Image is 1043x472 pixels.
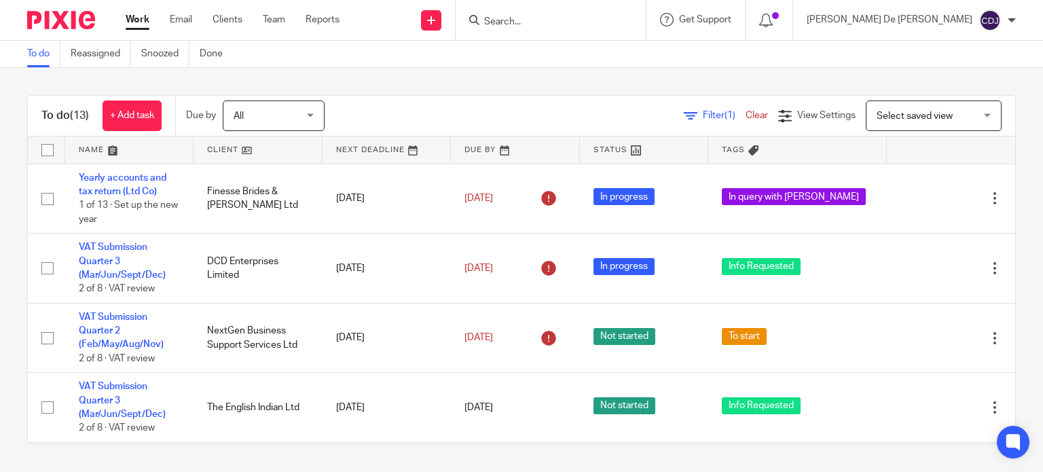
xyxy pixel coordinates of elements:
[70,110,89,121] span: (13)
[194,164,322,234] td: Finesse Brides & [PERSON_NAME] Ltd
[126,13,149,26] a: Work
[323,164,451,234] td: [DATE]
[483,16,605,29] input: Search
[194,303,322,373] td: NextGen Business Support Services Ltd
[79,312,164,350] a: VAT Submission Quarter 2 (Feb/May/Aug/Nov)
[593,188,655,205] span: In progress
[593,258,655,275] span: In progress
[722,328,767,345] span: To start
[593,397,655,414] span: Not started
[464,333,493,342] span: [DATE]
[703,111,746,120] span: Filter
[213,13,242,26] a: Clients
[323,303,451,373] td: [DATE]
[979,10,1001,31] img: svg%3E
[464,194,493,203] span: [DATE]
[170,13,192,26] a: Email
[877,111,953,121] span: Select saved view
[103,101,162,131] a: + Add task
[27,41,60,67] a: To do
[722,188,866,205] span: In query with [PERSON_NAME]
[722,146,745,153] span: Tags
[79,173,166,196] a: Yearly accounts and tax return (Ltd Co)
[464,403,493,412] span: [DATE]
[79,242,166,280] a: VAT Submission Quarter 3 (Mar/Jun/Sept/Dec)
[323,373,451,443] td: [DATE]
[263,13,285,26] a: Team
[79,382,166,419] a: VAT Submission Quarter 3 (Mar/Jun/Sept/Dec)
[234,111,244,121] span: All
[722,258,801,275] span: Info Requested
[593,328,655,345] span: Not started
[746,111,768,120] a: Clear
[194,373,322,443] td: The English Indian Ltd
[200,41,233,67] a: Done
[722,397,801,414] span: Info Requested
[41,109,89,123] h1: To do
[797,111,856,120] span: View Settings
[79,284,155,293] span: 2 of 8 · VAT review
[464,264,493,273] span: [DATE]
[679,15,731,24] span: Get Support
[807,13,972,26] p: [PERSON_NAME] De [PERSON_NAME]
[306,13,340,26] a: Reports
[71,41,131,67] a: Reassigned
[79,424,155,433] span: 2 of 8 · VAT review
[186,109,216,122] p: Due by
[194,234,322,304] td: DCD Enterprises Limited
[79,200,178,224] span: 1 of 13 · Set up the new year
[141,41,189,67] a: Snoozed
[79,354,155,363] span: 2 of 8 · VAT review
[27,11,95,29] img: Pixie
[323,234,451,304] td: [DATE]
[725,111,735,120] span: (1)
